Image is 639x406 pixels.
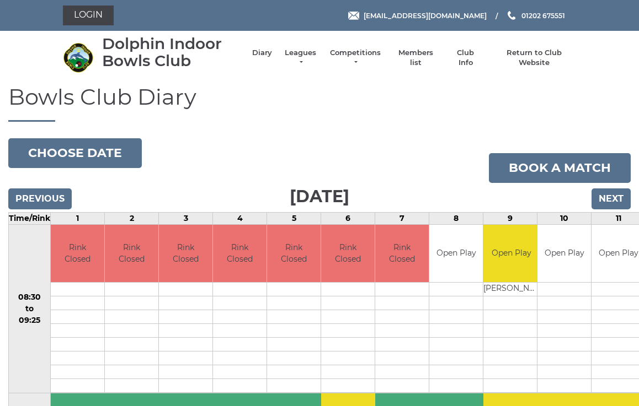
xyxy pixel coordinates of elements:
[9,224,51,393] td: 08:30 to 09:25
[8,138,142,168] button: Choose date
[252,48,272,58] a: Diary
[375,212,429,224] td: 7
[321,212,375,224] td: 6
[159,225,212,283] td: Rink Closed
[159,212,213,224] td: 3
[493,48,576,68] a: Return to Club Website
[267,225,321,283] td: Rink Closed
[9,212,51,224] td: Time/Rink
[267,212,321,224] td: 5
[51,225,104,283] td: Rink Closed
[537,225,591,283] td: Open Play
[283,48,318,68] a: Leagues
[348,12,359,20] img: Email
[392,48,438,68] a: Members list
[483,225,539,283] td: Open Play
[105,225,158,283] td: Rink Closed
[508,11,515,20] img: Phone us
[537,212,592,224] td: 10
[450,48,482,68] a: Club Info
[489,153,631,183] a: Book a match
[483,212,537,224] td: 9
[102,35,241,69] div: Dolphin Indoor Bowls Club
[429,212,483,224] td: 8
[521,11,565,19] span: 01202 675551
[348,10,487,21] a: Email [EMAIL_ADDRESS][DOMAIN_NAME]
[8,85,631,122] h1: Bowls Club Diary
[364,11,487,19] span: [EMAIL_ADDRESS][DOMAIN_NAME]
[329,48,382,68] a: Competitions
[213,212,267,224] td: 4
[105,212,159,224] td: 2
[63,42,93,73] img: Dolphin Indoor Bowls Club
[483,283,539,296] td: [PERSON_NAME]
[63,6,114,25] a: Login
[8,188,72,209] input: Previous
[506,10,565,21] a: Phone us 01202 675551
[429,225,483,283] td: Open Play
[592,188,631,209] input: Next
[51,212,105,224] td: 1
[375,225,429,283] td: Rink Closed
[321,225,375,283] td: Rink Closed
[213,225,267,283] td: Rink Closed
